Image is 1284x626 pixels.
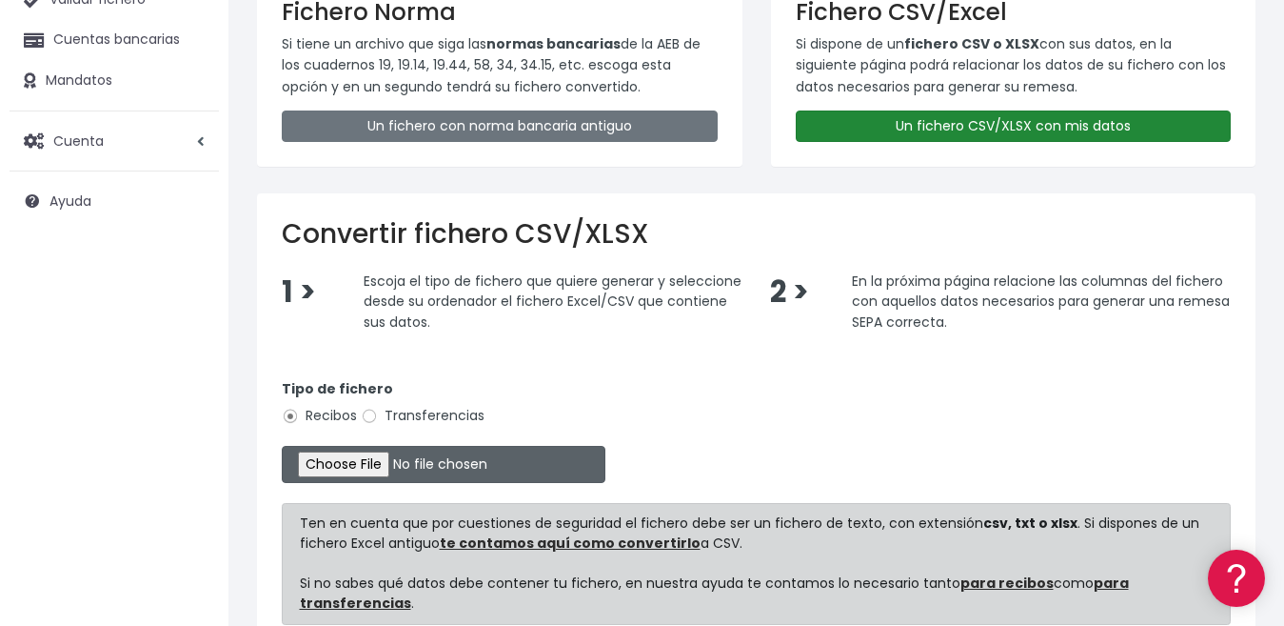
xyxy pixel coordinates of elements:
label: Recibos [282,406,357,426]
strong: normas bancarias [486,34,621,53]
h2: Convertir fichero CSV/XLSX [282,218,1231,251]
strong: fichero CSV o XLSX [904,34,1039,53]
a: para transferencias [300,574,1129,613]
p: Si dispone de un con sus datos, en la siguiente página podrá relacionar los datos de su fichero c... [796,33,1232,97]
strong: csv, txt o xlsx [983,514,1077,533]
a: Un fichero con norma bancaria antiguo [282,111,718,142]
strong: Tipo de fichero [282,379,393,398]
a: Un fichero CSV/XLSX con mis datos [796,111,1232,142]
a: para recibos [960,574,1054,593]
a: Cuentas bancarias [10,20,219,60]
span: 1 > [282,272,316,313]
a: Mandatos [10,61,219,101]
span: 2 > [770,272,809,313]
span: Escoja el tipo de fichero que quiere generar y seleccione desde su ordenador el fichero Excel/CSV... [364,271,741,331]
div: Ten en cuenta que por cuestiones de seguridad el fichero debe ser un fichero de texto, con extens... [282,503,1231,625]
span: En la próxima página relacione las columnas del fichero con aquellos datos necesarios para genera... [852,271,1230,331]
span: Cuenta [53,131,104,150]
a: Ayuda [10,181,219,221]
span: Ayuda [49,192,91,211]
a: te contamos aquí como convertirlo [440,534,701,553]
a: Cuenta [10,121,219,161]
label: Transferencias [361,406,484,426]
p: Si tiene un archivo que siga las de la AEB de los cuadernos 19, 19.14, 19.44, 58, 34, 34.15, etc.... [282,33,718,97]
